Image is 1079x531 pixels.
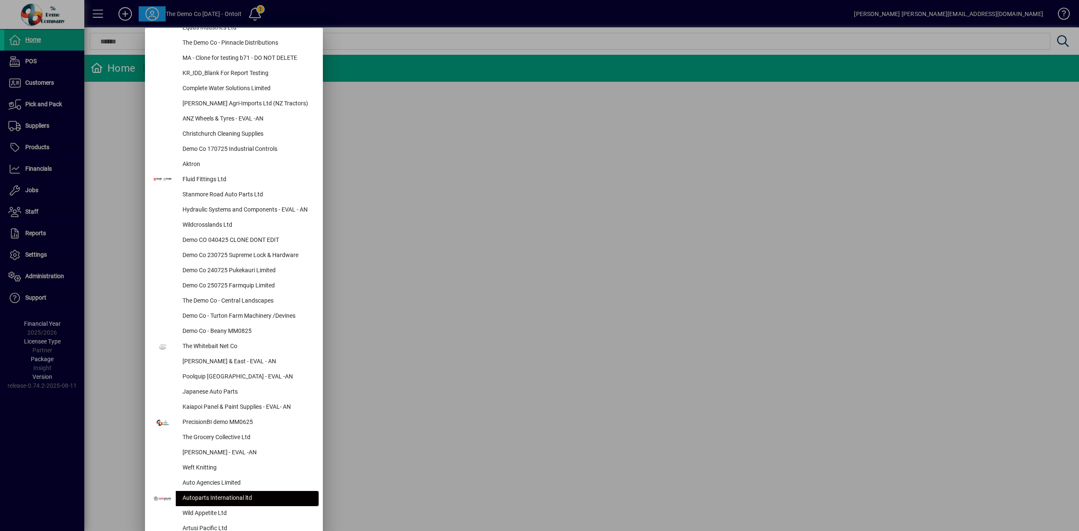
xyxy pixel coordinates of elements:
[176,203,319,218] div: Hydraulic Systems and Components - EVAL - AN
[149,21,319,36] button: Equus Industries Ltd
[176,309,319,324] div: Demo Co - Turton Farm Machinery /Devines
[176,172,319,188] div: Fluid Fittings Ltd
[176,385,319,400] div: Japanese Auto Parts
[149,127,319,142] button: Christchurch Cleaning Supplies
[176,97,319,112] div: [PERSON_NAME] Agri-Imports Ltd (NZ Tractors)
[176,339,319,354] div: The Whitebait Net Co
[149,248,319,263] button: Demo Co 230725 Supreme Lock & Hardware
[149,81,319,97] button: Complete Water Solutions Limited
[149,279,319,294] button: Demo Co 250725 Farmquip Limited
[176,370,319,385] div: Poolquip [GEOGRAPHIC_DATA] - EVAL -AN
[176,279,319,294] div: Demo Co 250725 Farmquip Limited
[149,112,319,127] button: ANZ Wheels & Tyres - EVAL -AN
[149,400,319,415] button: Kaiapoi Panel & Paint Supplies - EVAL- AN
[149,370,319,385] button: Poolquip [GEOGRAPHIC_DATA] - EVAL -AN
[176,324,319,339] div: Demo Co - Beany MM0825
[176,188,319,203] div: Stanmore Road Auto Parts Ltd
[176,21,319,36] div: Equus Industries Ltd
[149,203,319,218] button: Hydraulic Systems and Components - EVAL - AN
[176,127,319,142] div: Christchurch Cleaning Supplies
[176,506,319,521] div: Wild Appetite Ltd
[149,461,319,476] button: Weft Knitting
[176,233,319,248] div: Demo CO 040425 CLONE DONT EDIT
[176,218,319,233] div: Wildcrosslands Ltd
[149,491,319,506] button: Autoparts International ltd
[149,294,319,309] button: The Demo Co - Central Landscapes
[149,354,319,370] button: [PERSON_NAME] & East - EVAL - AN
[149,430,319,445] button: The Grocery Collective Ltd
[149,385,319,400] button: Japanese Auto Parts
[176,476,319,491] div: Auto Agencies Limited
[149,188,319,203] button: Stanmore Road Auto Parts Ltd
[149,233,319,248] button: Demo CO 040425 CLONE DONT EDIT
[176,445,319,461] div: [PERSON_NAME] - EVAL -AN
[176,354,319,370] div: [PERSON_NAME] & East - EVAL - AN
[176,157,319,172] div: Aktron
[149,172,319,188] button: Fluid Fittings Ltd
[149,415,319,430] button: PrecisionBI demo MM0625
[176,51,319,66] div: MA - Clone for testing b71 - DO NOT DELETE
[149,339,319,354] button: The Whitebait Net Co
[176,142,319,157] div: Demo Co 170725 Industrial Controls
[149,309,319,324] button: Demo Co - Turton Farm Machinery /Devines
[176,415,319,430] div: PrecisionBI demo MM0625
[149,51,319,66] button: MA - Clone for testing b71 - DO NOT DELETE
[176,400,319,415] div: Kaiapoi Panel & Paint Supplies - EVAL- AN
[149,506,319,521] button: Wild Appetite Ltd
[149,66,319,81] button: KR_IDD_Blank For Report Testing
[149,476,319,491] button: Auto Agencies Limited
[176,263,319,279] div: Demo Co 240725 Pukekauri Limited
[176,430,319,445] div: The Grocery Collective Ltd
[176,81,319,97] div: Complete Water Solutions Limited
[176,294,319,309] div: The Demo Co - Central Landscapes
[149,157,319,172] button: Aktron
[149,142,319,157] button: Demo Co 170725 Industrial Controls
[176,461,319,476] div: Weft Knitting
[176,248,319,263] div: Demo Co 230725 Supreme Lock & Hardware
[176,66,319,81] div: KR_IDD_Blank For Report Testing
[176,112,319,127] div: ANZ Wheels & Tyres - EVAL -AN
[149,36,319,51] button: The Demo Co - Pinnacle Distributions
[149,218,319,233] button: Wildcrosslands Ltd
[149,445,319,461] button: [PERSON_NAME] - EVAL -AN
[149,263,319,279] button: Demo Co 240725 Pukekauri Limited
[149,97,319,112] button: [PERSON_NAME] Agri-Imports Ltd (NZ Tractors)
[176,491,319,506] div: Autoparts International ltd
[149,324,319,339] button: Demo Co - Beany MM0825
[176,36,319,51] div: The Demo Co - Pinnacle Distributions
